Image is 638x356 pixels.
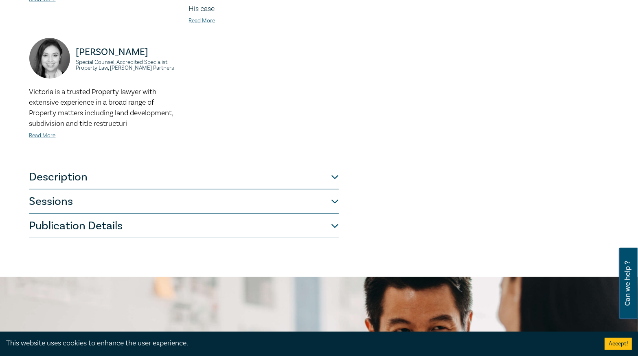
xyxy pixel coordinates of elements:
span: Victoria is a trusted Property lawyer with extensive experience in a broad range of Property matt... [29,87,173,128]
p: [PERSON_NAME] [76,46,179,59]
div: This website uses cookies to enhance the user experience. [6,338,592,349]
span: Can we help ? [624,253,631,314]
a: Read More [29,132,56,139]
button: Sessions [29,189,339,214]
small: Special Counsel, Accredited Specialist Property Law, [PERSON_NAME] Partners [76,59,179,71]
button: Publication Details [29,214,339,238]
p: His case [189,4,339,14]
button: Accept cookies [605,338,632,350]
img: https://s3.ap-southeast-2.amazonaws.com/leo-cussen-store-production-content/Contacts/Victoria%20A... [29,38,70,79]
a: Read More [189,17,215,24]
button: Description [29,165,339,189]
